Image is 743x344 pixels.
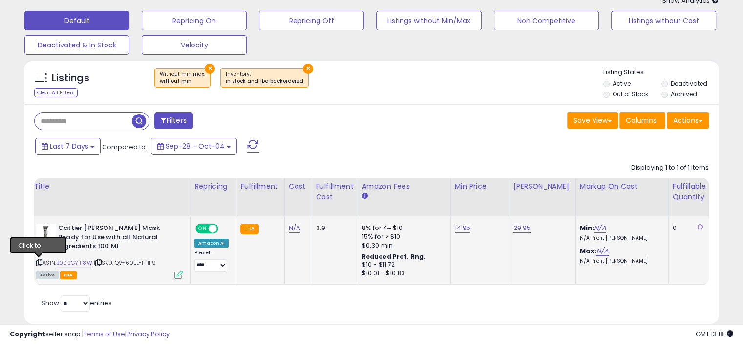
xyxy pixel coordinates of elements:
[670,90,697,98] label: Archived
[142,35,247,55] button: Velocity
[362,232,443,241] div: 15% for > $10
[240,224,258,234] small: FBA
[205,64,215,74] button: ×
[60,271,77,279] span: FBA
[94,259,156,267] span: | SKU: QV-60EL-FHF9
[226,78,303,85] div: in stock and fba backordered
[160,70,205,85] span: Without min max :
[50,141,88,151] span: Last 7 Days
[259,11,364,30] button: Repricing Off
[580,246,597,255] b: Max:
[303,64,313,74] button: ×
[567,112,618,129] button: Save View
[166,141,225,151] span: Sep-28 - Oct-04
[455,182,505,192] div: Min Price
[603,68,719,77] p: Listing States:
[142,11,247,30] button: Repricing On
[455,223,471,233] a: 14.95
[673,224,703,232] div: 0
[362,269,443,277] div: $10.01 - $10.83
[513,223,531,233] a: 29.95
[362,224,443,232] div: 8% for <= $10
[10,329,45,339] strong: Copyright
[696,329,733,339] span: 2025-10-12 13:18 GMT
[154,112,192,129] button: Filters
[10,330,170,339] div: seller snap | |
[56,259,92,267] a: B002GYIF8W
[362,261,443,269] div: $10 - $11.72
[226,70,303,85] span: Inventory :
[494,11,599,30] button: Non Competitive
[580,223,594,232] b: Min:
[36,224,56,243] img: 315E8aVz67L._SL40_.jpg
[34,182,186,192] div: Title
[24,35,129,55] button: Deactivated & In Stock
[127,329,170,339] a: Privacy Policy
[194,182,232,192] div: Repricing
[34,88,78,97] div: Clear All Filters
[670,79,707,88] label: Deactivated
[316,224,350,232] div: 3.9
[240,182,280,192] div: Fulfillment
[217,225,233,233] span: OFF
[289,182,308,192] div: Cost
[58,224,177,253] b: Cattier [PERSON_NAME] Mask Ready for Use with all Natural Ingredients 100 Ml
[613,90,648,98] label: Out of Stock
[626,115,657,125] span: Columns
[52,71,89,85] h5: Listings
[194,239,229,248] div: Amazon AI
[594,223,606,233] a: N/A
[619,112,665,129] button: Columns
[673,182,706,202] div: Fulfillable Quantity
[36,271,59,279] span: All listings currently available for purchase on Amazon
[194,250,229,272] div: Preset:
[362,192,368,201] small: Amazon Fees.
[631,163,709,173] div: Displaying 1 to 1 of 1 items
[35,138,101,155] button: Last 7 Days
[84,329,125,339] a: Terms of Use
[102,142,147,152] span: Compared to:
[151,138,237,155] button: Sep-28 - Oct-04
[196,225,209,233] span: ON
[362,241,443,250] div: $0.30 min
[596,246,608,256] a: N/A
[24,11,129,30] button: Default
[613,79,631,88] label: Active
[289,223,300,233] a: N/A
[160,78,205,85] div: without min
[42,298,112,308] span: Show: entries
[316,182,354,202] div: Fulfillment Cost
[580,235,661,242] p: N/A Profit [PERSON_NAME]
[362,252,426,261] b: Reduced Prof. Rng.
[362,182,446,192] div: Amazon Fees
[513,182,572,192] div: [PERSON_NAME]
[580,258,661,265] p: N/A Profit [PERSON_NAME]
[580,182,664,192] div: Markup on Cost
[667,112,709,129] button: Actions
[575,178,668,216] th: The percentage added to the cost of goods (COGS) that forms the calculator for Min & Max prices.
[36,224,183,278] div: ASIN:
[376,11,481,30] button: Listings without Min/Max
[611,11,716,30] button: Listings without Cost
